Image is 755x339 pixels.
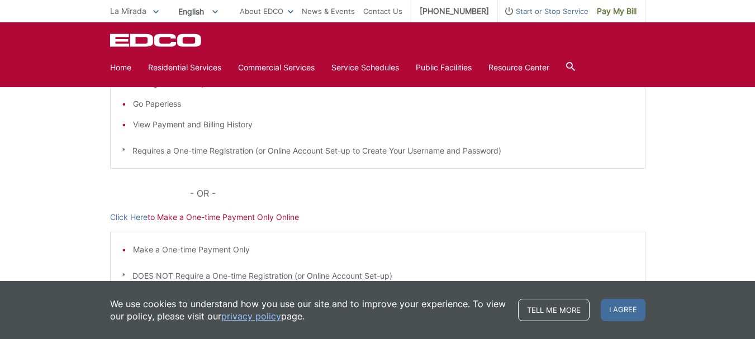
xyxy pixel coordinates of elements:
[363,5,402,17] a: Contact Us
[133,98,634,110] li: Go Paperless
[133,118,634,131] li: View Payment and Billing History
[416,61,472,74] a: Public Facilities
[240,5,293,17] a: About EDCO
[110,298,507,322] p: We use cookies to understand how you use our site and to improve your experience. To view our pol...
[133,243,634,256] li: Make a One-time Payment Only
[518,299,590,321] a: Tell me more
[331,61,399,74] a: Service Schedules
[238,61,315,74] a: Commercial Services
[110,211,148,223] a: Click Here
[148,61,221,74] a: Residential Services
[221,310,281,322] a: privacy policy
[122,270,634,282] p: * DOES NOT Require a One-time Registration (or Online Account Set-up)
[110,34,203,47] a: EDCD logo. Return to the homepage.
[110,6,146,16] span: La Mirada
[488,61,549,74] a: Resource Center
[302,5,355,17] a: News & Events
[170,2,226,21] span: English
[110,61,131,74] a: Home
[597,5,637,17] span: Pay My Bill
[122,145,634,157] p: * Requires a One-time Registration (or Online Account Set-up to Create Your Username and Password)
[110,211,645,223] p: to Make a One-time Payment Only Online
[601,299,645,321] span: I agree
[190,185,645,201] p: - OR -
